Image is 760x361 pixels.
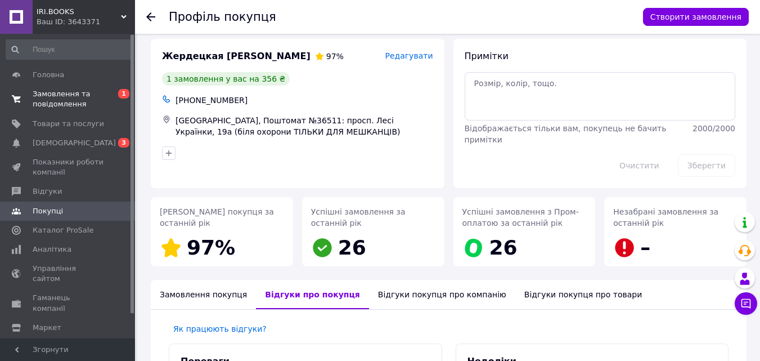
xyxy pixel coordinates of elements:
span: 3 [118,138,129,148]
span: Редагувати [385,51,433,60]
span: 26 [489,236,518,259]
span: IRI.BOOKS [37,7,121,17]
div: 1 замовлення у вас на 356 ₴ [162,72,290,86]
div: [PHONE_NUMBER] [173,92,435,108]
div: Повернутися назад [146,11,155,23]
span: Управління сайтом [33,264,104,284]
input: Пошук [6,39,133,60]
div: [GEOGRAPHIC_DATA], Поштомат №36511: просп. Лесі Українки, 19а (біля охорони ТІЛЬКИ ДЛЯ МЕШКАНЦІВ) [173,113,435,140]
span: [DEMOGRAPHIC_DATA] [33,138,116,148]
button: Створити замовлення [643,8,749,26]
span: Успішні замовлення з Пром-оплатою за останній рік [462,207,579,228]
div: Відгуки покупця про компанію [369,280,515,309]
span: Замовлення та повідомлення [33,89,104,109]
span: Каталог ProSale [33,225,93,235]
span: [PERSON_NAME] покупця за останній рік [160,207,274,228]
div: Замовлення покупця [151,280,256,309]
span: Відображається тільки вам, покупець не бачить примітки [465,124,667,144]
span: Примітки [465,51,509,61]
span: Жердецкая [PERSON_NAME] [162,50,311,63]
div: Відгуки покупця про товари [515,280,651,309]
span: 2000 / 2000 [692,124,735,133]
span: Покупці [33,206,63,216]
span: 97% [187,236,235,259]
span: Головна [33,70,64,80]
button: Чат з покупцем [735,292,757,315]
span: Відгуки [33,186,62,197]
h1: Профіль покупця [169,10,276,24]
span: 26 [338,236,366,259]
span: Товари та послуги [33,119,104,129]
span: Незабрані замовлення за останній рік [613,207,718,228]
a: Як працюють відгуки? [173,324,267,333]
div: Відгуки про покупця [256,280,369,309]
span: 97% [326,52,344,61]
span: Показники роботи компанії [33,157,104,177]
span: Гаманець компанії [33,293,104,313]
span: Маркет [33,323,61,333]
span: Успішні замовлення за останній рік [311,207,406,228]
span: Аналітика [33,244,71,255]
div: Ваш ID: 3643371 [37,17,135,27]
span: – [640,236,650,259]
span: 1 [118,89,129,99]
